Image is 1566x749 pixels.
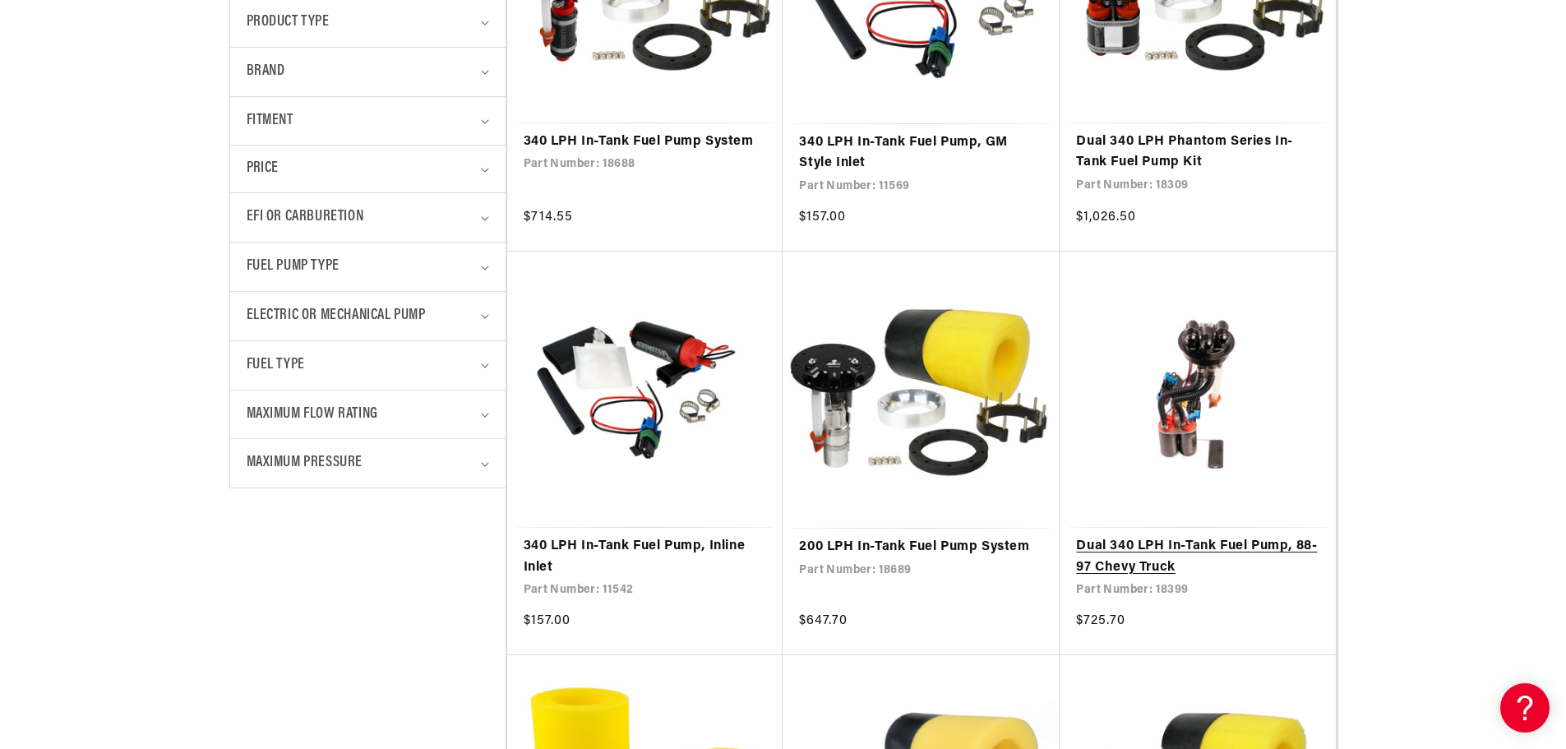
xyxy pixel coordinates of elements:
a: 340 LPH In-Tank Fuel Pump, GM Style Inlet [799,132,1043,174]
a: 340 LPH In-Tank Fuel Pump, Inline Inlet [524,536,767,578]
summary: Fitment (0 selected) [247,97,489,146]
summary: Maximum Pressure (0 selected) [247,439,489,488]
summary: Fuel Type (0 selected) [247,341,489,390]
summary: EFI or Carburetion (0 selected) [247,193,489,242]
a: 200 LPH In-Tank Fuel Pump System [799,537,1043,558]
a: 340 LPH In-Tank Fuel Pump System [524,132,767,153]
span: Fuel Pump Type [247,255,340,279]
span: Fitment [247,109,293,133]
span: Maximum Flow Rating [247,403,378,427]
summary: Price [247,146,489,192]
summary: Brand (0 selected) [247,48,489,96]
span: EFI or Carburetion [247,206,364,229]
summary: Maximum Flow Rating (0 selected) [247,391,489,439]
a: Dual 340 LPH In-Tank Fuel Pump, 88-97 Chevy Truck [1076,536,1319,578]
span: Electric or Mechanical Pump [247,304,426,328]
summary: Electric or Mechanical Pump (0 selected) [247,292,489,340]
summary: Fuel Pump Type (0 selected) [247,243,489,291]
span: Product type [247,11,330,35]
a: Dual 340 LPH Phantom Series In-Tank Fuel Pump Kit [1076,132,1319,173]
span: Fuel Type [247,354,305,377]
span: Price [247,158,279,180]
span: Brand [247,60,285,84]
span: Maximum Pressure [247,451,363,475]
